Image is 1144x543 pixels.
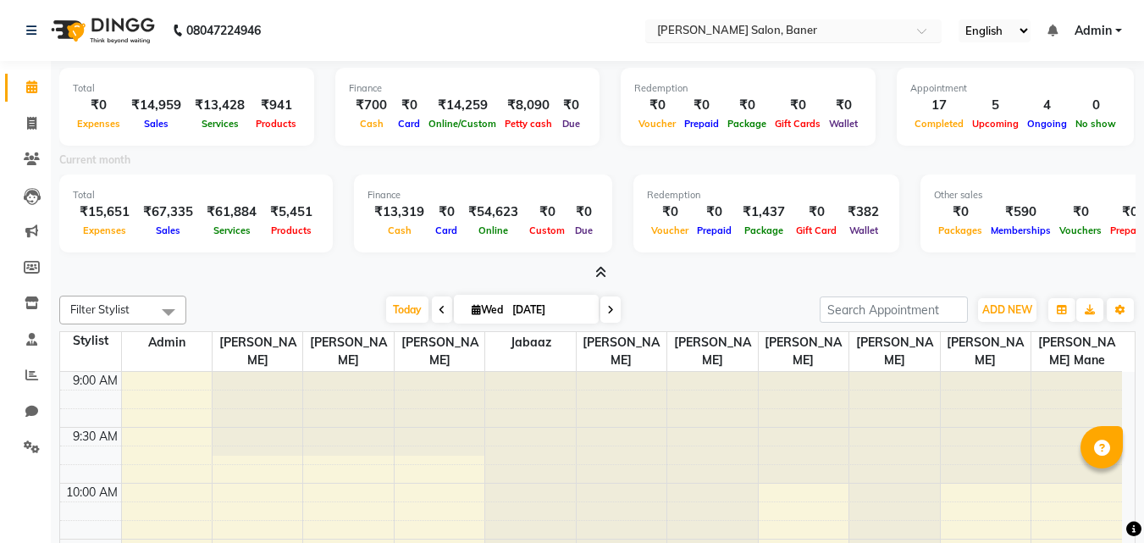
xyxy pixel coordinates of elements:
div: ₹0 [634,96,680,115]
span: ADD NEW [982,303,1032,316]
span: [PERSON_NAME] [941,332,1031,371]
span: Package [723,118,771,130]
span: Filter Stylist [70,302,130,316]
span: [PERSON_NAME] [849,332,939,371]
div: ₹0 [934,202,986,222]
span: Sales [140,118,173,130]
div: ₹14,959 [124,96,188,115]
span: [PERSON_NAME] [213,332,302,371]
span: Products [267,224,316,236]
span: Voucher [647,224,693,236]
span: Prepaid [680,118,723,130]
span: Due [558,118,584,130]
span: Online/Custom [424,118,500,130]
div: ₹14,259 [424,96,500,115]
span: [PERSON_NAME] [667,332,757,371]
div: ₹1,437 [736,202,792,222]
div: ₹13,319 [368,202,431,222]
span: Petty cash [500,118,556,130]
div: ₹0 [680,96,723,115]
div: ₹590 [986,202,1055,222]
span: Vouchers [1055,224,1106,236]
div: ₹0 [556,96,586,115]
div: ₹0 [647,202,693,222]
div: ₹941 [251,96,301,115]
div: ₹0 [825,96,862,115]
span: Upcoming [968,118,1023,130]
span: Card [394,118,424,130]
div: ₹15,651 [73,202,136,222]
span: [PERSON_NAME] [577,332,666,371]
div: Appointment [910,81,1120,96]
span: Prepaid [693,224,736,236]
span: Wallet [845,224,882,236]
span: Today [386,296,428,323]
span: [PERSON_NAME] [303,332,393,371]
span: Wed [467,303,507,316]
label: Current month [59,152,130,168]
div: 9:00 AM [69,372,121,390]
div: ₹0 [431,202,461,222]
span: Packages [934,224,986,236]
div: ₹0 [525,202,569,222]
span: Expenses [79,224,130,236]
span: Online [474,224,512,236]
span: Ongoing [1023,118,1071,130]
span: [PERSON_NAME] [395,332,484,371]
span: Gift Card [792,224,841,236]
b: 08047224946 [186,7,261,54]
span: Services [197,118,243,130]
span: No show [1071,118,1120,130]
div: ₹61,884 [200,202,263,222]
div: ₹54,623 [461,202,525,222]
div: ₹5,451 [263,202,319,222]
input: Search Appointment [820,296,968,323]
div: ₹8,090 [500,96,556,115]
div: 9:30 AM [69,428,121,446]
div: Total [73,81,301,96]
span: Expenses [73,118,124,130]
div: ₹0 [1055,202,1106,222]
span: Sales [152,224,185,236]
div: 0 [1071,96,1120,115]
span: Cash [356,118,388,130]
span: Admin [1075,22,1112,40]
div: ₹0 [792,202,841,222]
div: ₹0 [771,96,825,115]
button: ADD NEW [978,298,1036,322]
span: Due [571,224,597,236]
div: Redemption [634,81,862,96]
div: 5 [968,96,1023,115]
span: Wallet [825,118,862,130]
span: Memberships [986,224,1055,236]
span: Products [251,118,301,130]
img: logo [43,7,159,54]
span: Voucher [634,118,680,130]
span: Services [209,224,255,236]
span: [PERSON_NAME] [759,332,848,371]
div: 4 [1023,96,1071,115]
div: ₹0 [73,96,124,115]
span: [PERSON_NAME] Mane [1031,332,1122,371]
div: Redemption [647,188,886,202]
div: Finance [368,188,599,202]
div: ₹0 [569,202,599,222]
span: Completed [910,118,968,130]
span: Jabaaz [485,332,575,353]
div: ₹700 [349,96,394,115]
div: 17 [910,96,968,115]
input: 2025-09-03 [507,297,592,323]
div: ₹67,335 [136,202,200,222]
div: ₹0 [693,202,736,222]
div: Total [73,188,319,202]
span: Gift Cards [771,118,825,130]
div: ₹382 [841,202,886,222]
span: Admin [122,332,212,353]
div: ₹13,428 [188,96,251,115]
span: Custom [525,224,569,236]
div: Stylist [60,332,121,350]
span: Cash [384,224,416,236]
div: 10:00 AM [63,484,121,501]
span: Package [740,224,788,236]
div: ₹0 [723,96,771,115]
